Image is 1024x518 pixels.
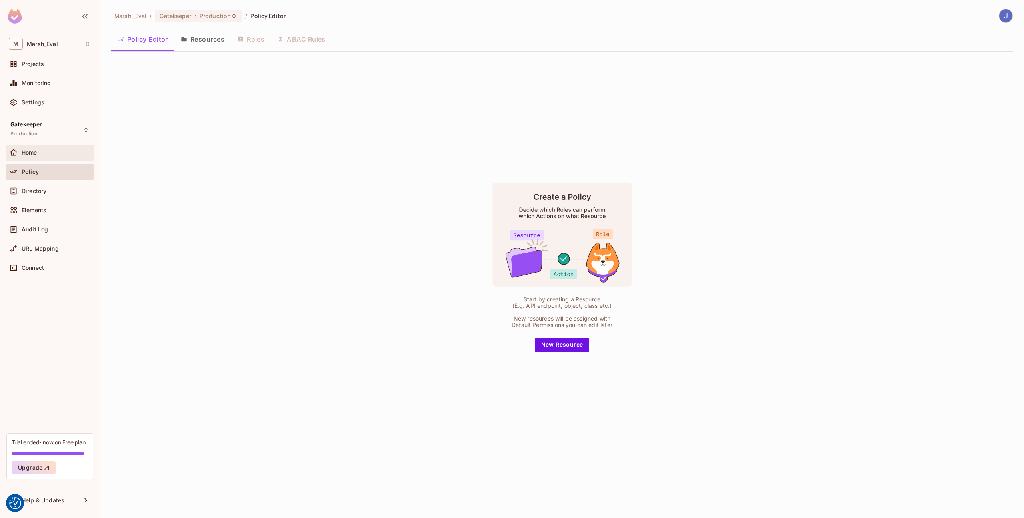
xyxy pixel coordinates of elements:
[999,9,1012,22] img: Jose Basanta
[114,12,146,20] span: the active workspace
[10,121,42,128] span: Gatekeeper
[22,80,51,86] span: Monitoring
[22,245,59,252] span: URL Mapping
[111,29,174,49] button: Policy Editor
[22,497,64,504] span: Help & Updates
[8,9,22,24] img: SReyMgAAAABJRU5ErkJggg==
[200,12,231,20] span: Production
[22,99,44,106] span: Settings
[22,188,46,194] span: Directory
[174,29,231,49] button: Resources
[160,12,191,20] span: Gatekeeper
[10,131,38,137] span: Production
[508,315,616,328] div: New resources will be assigned with Default Permissions you can edit later
[194,13,197,19] span: :
[22,207,46,213] span: Elements
[9,497,21,509] button: Consent Preferences
[535,338,590,352] button: New Resource
[22,169,39,175] span: Policy
[27,41,58,47] span: Workspace: Marsh_Eval
[12,461,56,474] button: Upgrade
[9,38,23,50] span: M
[12,438,86,446] div: Trial ended- now on Free plan
[22,226,48,233] span: Audit Log
[22,61,44,67] span: Projects
[150,12,152,20] li: /
[22,149,37,156] span: Home
[250,12,286,20] span: Policy Editor
[245,12,247,20] li: /
[22,265,44,271] span: Connect
[9,497,21,509] img: Revisit consent button
[508,296,616,309] div: Start by creating a Resource (E.g. API endpoint, object, class etc.)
